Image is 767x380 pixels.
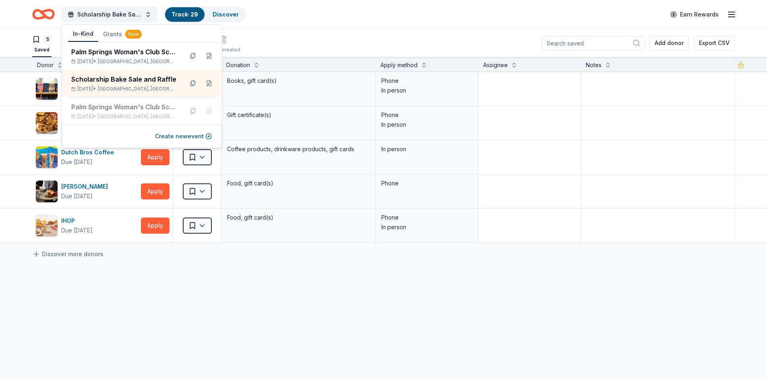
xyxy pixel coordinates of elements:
[61,226,93,235] div: Due [DATE]
[206,32,240,57] button: Not interested
[125,30,142,39] div: New
[68,27,98,42] button: In-Kind
[36,112,58,134] img: Image for Chili's
[32,5,55,24] a: Home
[71,74,177,84] div: Scholarship Bake Sale and Raffle
[483,60,508,70] div: Assignee
[98,58,177,65] span: [GEOGRAPHIC_DATA], [GEOGRAPHIC_DATA]
[71,113,177,120] div: [DATE] •
[61,157,93,167] div: Due [DATE]
[141,218,170,234] button: Apply
[226,212,370,223] div: Food, gift card(s)
[61,6,158,23] button: Scholarship Bake Sale and Raffle
[649,36,689,50] button: Add donor
[381,222,472,232] div: In person
[164,6,246,23] button: Track· 29Discover
[226,109,370,121] div: Gift certificate(s)
[155,131,212,141] button: Create newevent
[542,36,645,50] input: Search saved
[71,102,177,112] div: Palm Springs Woman's Club Scholarship Event
[381,120,472,129] div: In person
[36,181,58,202] img: Image for Fleming's
[381,144,472,154] div: In person
[226,60,250,70] div: Donation
[77,10,142,19] span: Scholarship Bake Sale and Raffle
[43,35,52,43] div: 5
[380,60,418,70] div: Apply method
[36,78,58,100] img: Image for Barnes & Noble
[213,11,239,18] a: Discover
[61,148,117,157] div: Dutch Bros Coffee
[36,146,58,168] img: Image for Dutch Bros Coffee
[36,215,58,236] img: Image for IHOP
[61,182,111,191] div: [PERSON_NAME]
[666,7,724,22] a: Earn Rewards
[98,27,147,41] button: Grants
[381,76,472,86] div: Phone
[381,110,472,120] div: Phone
[35,214,138,237] button: Image for IHOPIHOPDue [DATE]
[32,47,52,53] div: Saved
[35,146,138,168] button: Image for Dutch Bros CoffeeDutch Bros CoffeeDue [DATE]
[381,213,472,222] div: Phone
[206,47,240,53] div: Not interested
[141,149,170,165] button: Apply
[226,178,370,189] div: Food, gift card(s)
[586,60,602,70] div: Notes
[71,58,177,65] div: [DATE] •
[381,179,472,188] div: Phone
[98,113,177,120] span: [GEOGRAPHIC_DATA], [GEOGRAPHIC_DATA]
[172,11,198,18] a: Track· 29
[381,86,472,95] div: In person
[694,36,735,50] button: Export CSV
[35,180,138,203] button: Image for Fleming's[PERSON_NAME]Due [DATE]
[35,78,138,100] button: Image for Barnes & Noble[PERSON_NAME] & [PERSON_NAME]Due [DATE]
[61,191,93,201] div: Due [DATE]
[71,86,177,92] div: [DATE] •
[71,47,177,57] div: Palm Springs Woman's Club Scholarship Event
[141,183,170,199] button: Apply
[32,32,52,57] button: 5Saved
[61,216,93,226] div: IHOP
[98,86,177,92] span: [GEOGRAPHIC_DATA], [GEOGRAPHIC_DATA]
[35,112,138,134] button: Image for Chili'sChili'sDue [DATE]
[226,75,370,86] div: Books, gift card(s)
[32,249,103,259] a: Discover more donors
[226,144,370,155] div: Coffee products, drinkware products, gift cards
[37,60,54,70] div: Donor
